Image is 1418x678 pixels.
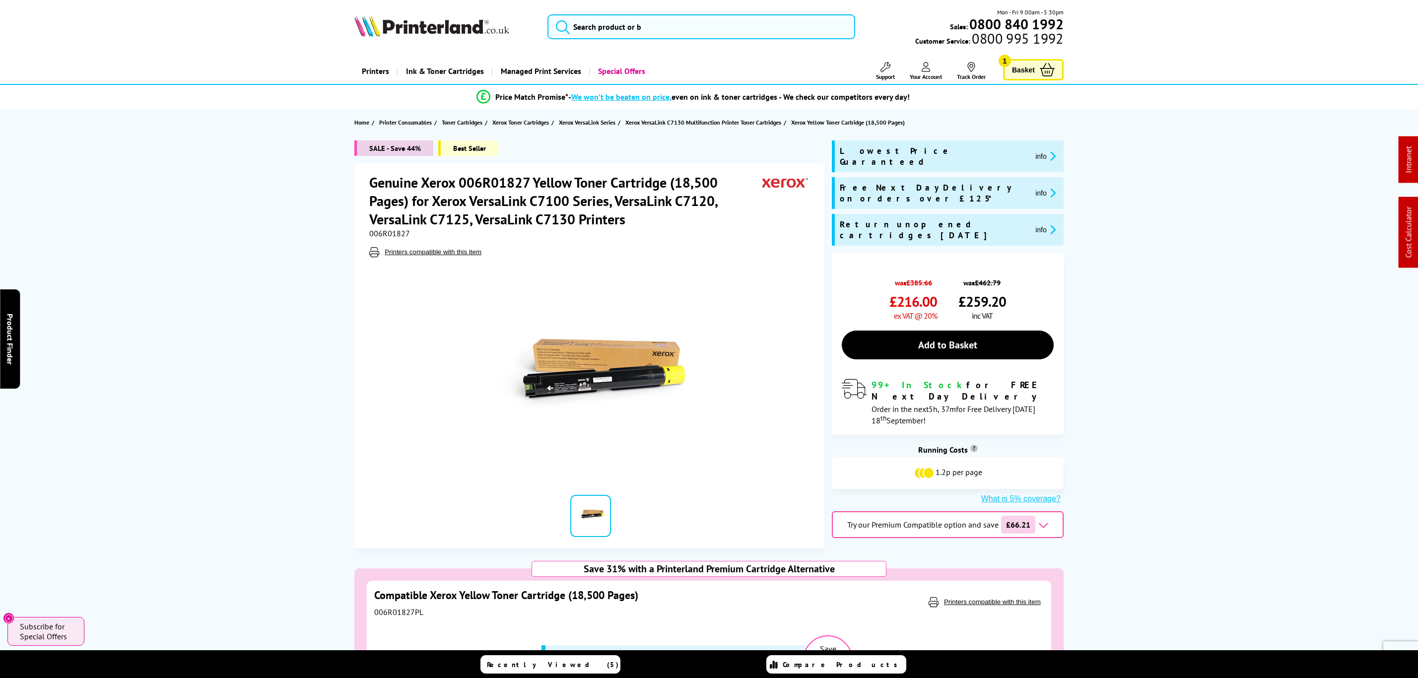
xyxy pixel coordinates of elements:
[317,88,1070,106] li: modal_Promise
[625,117,784,128] a: Xerox VersaLink C7130 Multifunction Printer Toner Cartridges
[842,379,1053,425] div: modal_delivery
[876,62,895,80] a: Support
[559,117,615,128] span: Xerox VersaLink Series
[915,34,1063,46] span: Customer Service:
[379,117,434,128] a: Printer Consumables
[438,140,498,156] span: Best Seller
[354,117,372,128] a: Home
[491,59,589,84] a: Managed Print Services
[936,467,982,479] span: 1.2p per page
[1003,59,1064,80] a: Basket 1
[842,331,1053,359] a: Add to Basket
[397,59,491,84] a: Ink & Toner Cartridges
[487,660,619,669] span: Recently Viewed (5)
[910,73,942,80] span: Your Account
[783,660,903,669] span: Compare Products
[820,644,836,654] span: Save
[999,55,1011,67] span: 1
[495,92,568,102] span: Price Match Promise*
[840,145,1027,167] span: Lowest Price Guaranteed
[374,588,638,602] a: Compatible Xerox Yellow Toner Cartridge (18,500 Pages)
[568,92,910,102] div: - even on ink & toner cartridges - We check our competitors every day!
[968,19,1064,29] a: 0800 840 1992
[1404,146,1414,173] a: Intranet
[1001,516,1035,534] span: £66.21
[532,561,886,577] div: Save 31% with a Printerland Premium Cartridge Alternative
[941,598,1044,606] button: Printers compatible with this item
[369,173,762,228] h1: Genuine Xerox 006R01827 Yellow Toner Cartridge (18,500 Pages) for Xerox VersaLink C7100 Series, V...
[958,273,1006,287] span: was
[975,278,1001,287] strike: £462.79
[840,182,1027,204] span: Free Next Day Delivery on orders over £125*
[442,117,482,128] span: Toner Cartridges
[762,173,808,192] img: Xerox
[406,59,484,84] span: Ink & Toner Cartridges
[880,413,886,422] sup: th
[894,311,937,321] span: ex VAT @ 20%
[354,15,535,39] a: Printerland Logo
[872,379,1053,402] div: for FREE Next Day Delivery
[889,292,937,311] span: £216.00
[876,73,895,80] span: Support
[374,607,843,617] div: 006R01827PL
[354,59,397,84] a: Printers
[20,621,74,641] span: Subscribe for Special Offers
[625,117,781,128] span: Xerox VersaLink C7130 Multifunction Printer Toner Cartridges
[997,7,1064,17] span: Mon - Fri 9:00am - 5:30pm
[972,311,993,321] span: inc VAT
[1012,63,1035,76] span: Basket
[958,292,1006,311] span: £259.20
[492,117,549,128] span: Xerox Toner Cartridges
[910,62,942,80] a: Your Account
[369,228,410,238] span: 006R01827
[1032,150,1059,162] button: promo-description
[3,612,14,624] button: Close
[872,379,966,391] span: 99+ In Stock
[559,117,618,128] a: Xerox VersaLink Series
[1032,224,1059,235] button: promo-description
[589,59,653,84] a: Special Offers
[493,277,688,472] img: Xerox 006R01827 Yellow Toner Cartridge (18,500 Pages)
[354,117,369,128] span: Home
[950,22,968,31] span: Sales:
[480,655,620,674] a: Recently Viewed (5)
[791,117,905,128] span: Xerox Yellow Toner Cartridge (18,500 Pages)
[847,520,999,530] span: Try our Premium Compatible option and save
[889,273,937,287] span: was
[766,655,906,674] a: Compare Products
[970,34,1063,43] span: 0800 995 1992
[1032,187,1059,199] button: promo-description
[969,15,1064,33] b: 0800 840 1992
[382,248,484,256] button: Printers compatible with this item
[571,92,672,102] span: We won’t be beaten on price,
[547,14,855,39] input: Search product or b
[5,314,15,365] span: Product Finder
[832,445,1063,455] div: Running Costs
[906,278,932,287] strike: £385.66
[354,140,433,156] span: SALE - Save 44%
[379,117,432,128] span: Printer Consumables
[492,117,551,128] a: Xerox Toner Cartridges
[1404,207,1414,258] a: Cost Calculator
[872,404,1035,425] span: Order in the next for Free Delivery [DATE] 18 September!
[970,445,978,452] sup: Cost per page
[978,494,1064,504] button: What is 5% coverage?
[442,117,485,128] a: Toner Cartridges
[840,219,1027,241] span: Return unopened cartridges [DATE]
[791,117,907,128] a: Xerox Yellow Toner Cartridge (18,500 Pages)
[929,404,956,414] span: 5h, 37m
[354,15,509,37] img: Printerland Logo
[957,62,986,80] a: Track Order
